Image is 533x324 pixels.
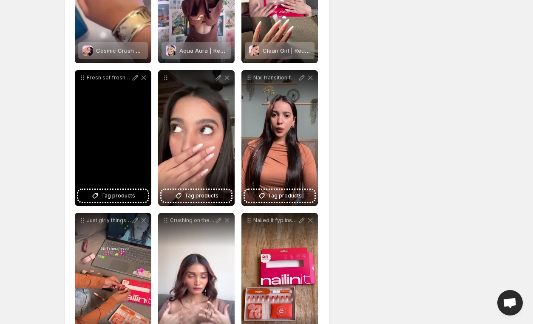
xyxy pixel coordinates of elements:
img: Clean Girl | Reusable Press-on Nails | 24 pcs | Multi Color | Almond Nails | Extra Long [249,45,259,56]
span: Tag products [268,192,302,200]
p: Nail transition featuring orange candy pressonnails nails inspo nailsonfleek extensions transitio... [253,74,298,81]
p: Crushing on these cherry nails Go check them out on our website link in bio cherrynails nailsofin... [170,217,214,224]
button: Tag products [78,190,148,202]
div: Nail transition featuring orange candy pressonnails nails inspo nailsonfleek extensions transitio... [241,70,318,206]
button: Tag products [162,190,231,202]
img: Aqua Aura | Reusable Press-On Nails | 24 pcs | Blue | Almond Shape | Long [166,45,176,56]
span: Tag products [184,192,218,200]
p: Just girly things nails pressonnails themanicureclub nailinit girltherapy nailinspiration fyp [87,217,131,224]
p: Nailed it fyp insta reels trending explore nails [253,217,298,224]
span: Clean Girl | Reusable Press-on Nails | 24 pcs | Multi Color | Almond Nails | Extra Long [263,47,491,54]
div: Tag products [158,70,235,206]
img: Cosmic Crush Artificial Nails | Cat Eye | Extra Long | Almond | Pink | Reusable | 24 pcs [82,45,93,56]
div: Open chat [497,290,523,316]
span: Cosmic Crush Artificial Nails | Cat Eye | Extra Long | Almond | Pink | Reusable | 24 pcs [96,47,327,54]
div: Fresh set fresh vibes nailinspo nailinit themanicureclub pressonnails [PERSON_NAME] transition fy... [75,70,151,206]
span: Tag products [101,192,135,200]
span: Aqua Aura | Reusable Press-On Nails | 24 pcs | Blue | Almond Shape | Long [179,47,383,54]
p: Fresh set fresh vibes nailinspo nailinit themanicureclub pressonnails [PERSON_NAME] transition fyp [87,74,131,81]
button: Tag products [245,190,315,202]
